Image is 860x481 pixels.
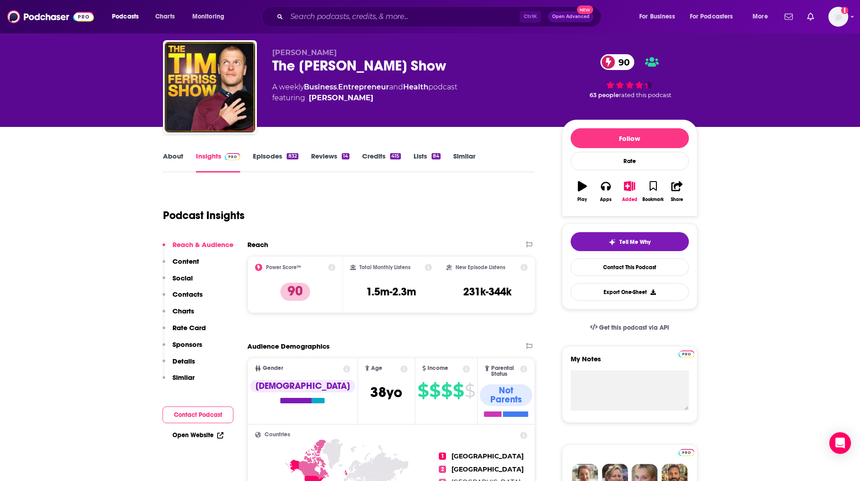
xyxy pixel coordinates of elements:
p: Reach & Audience [172,240,233,249]
button: Details [163,357,195,374]
span: Countries [265,432,290,438]
span: For Podcasters [690,10,733,23]
span: $ [418,383,428,398]
a: Lists84 [414,152,441,173]
span: Gender [263,365,283,371]
p: 90 [280,283,310,301]
span: Monitoring [192,10,224,23]
span: New [577,5,593,14]
span: Podcasts [112,10,139,23]
h2: Power Score™ [266,264,301,271]
span: [GEOGRAPHIC_DATA] [451,452,524,460]
a: Similar [453,152,475,173]
p: Charts [172,307,194,315]
button: Rate Card [163,323,206,340]
img: Podchaser Pro [679,350,694,358]
button: Contact Podcast [163,406,233,423]
button: Bookmark [642,175,665,208]
button: Apps [594,175,618,208]
a: Pro website [679,448,694,456]
button: Similar [163,373,195,390]
div: Apps [600,197,612,202]
div: Search podcasts, credits, & more... [270,6,610,27]
h3: 1.5m-2.3m [366,285,416,299]
div: Added [622,197,637,202]
svg: Add a profile image [841,7,848,14]
button: Sponsors [163,340,202,357]
span: 90 [609,54,634,70]
a: Show notifications dropdown [804,9,818,24]
p: Details [172,357,195,365]
span: and [389,83,403,91]
span: Tell Me Why [619,238,651,246]
a: Open Website [172,431,223,439]
img: tell me why sparkle [609,238,616,246]
button: Show profile menu [828,7,848,27]
span: $ [465,383,475,398]
a: Reviews14 [311,152,349,173]
button: Added [618,175,641,208]
div: 84 [432,153,441,159]
span: Ctrl K [520,11,541,23]
span: [PERSON_NAME] [272,48,337,57]
h2: Reach [247,240,268,249]
div: 832 [287,153,298,159]
a: Credits415 [362,152,400,173]
span: rated this podcast [619,92,671,98]
button: Follow [571,128,689,148]
span: Open Advanced [552,14,590,19]
span: Income [428,365,448,371]
a: Contact This Podcast [571,258,689,276]
h1: Podcast Insights [163,209,245,222]
button: Content [163,257,199,274]
button: tell me why sparkleTell Me Why [571,232,689,251]
div: Open Intercom Messenger [829,432,851,454]
img: Podchaser Pro [225,153,241,160]
span: Charts [155,10,175,23]
div: 90 63 peoplerated this podcast [562,48,697,104]
span: $ [441,383,452,398]
span: [GEOGRAPHIC_DATA] [451,465,524,473]
div: 415 [390,153,400,159]
a: About [163,152,183,173]
span: More [753,10,768,23]
h2: Audience Demographics [247,342,330,350]
button: Open AdvancedNew [548,11,594,22]
a: Show notifications dropdown [781,9,796,24]
div: Play [577,197,587,202]
img: User Profile [828,7,848,27]
p: Contacts [172,290,203,299]
div: [DEMOGRAPHIC_DATA] [250,380,355,392]
button: open menu [684,9,746,24]
button: Contacts [163,290,203,307]
button: Charts [163,307,194,323]
button: Export One-Sheet [571,283,689,301]
label: My Notes [571,355,689,370]
span: 63 people [590,92,619,98]
a: InsightsPodchaser Pro [196,152,241,173]
button: open menu [106,9,150,24]
span: , [337,83,338,91]
input: Search podcasts, credits, & more... [287,9,520,24]
a: Episodes832 [253,152,298,173]
h2: New Episode Listens [456,264,505,271]
a: Entrepreneur [338,83,389,91]
p: Rate Card [172,323,206,332]
img: The Tim Ferriss Show [165,42,255,132]
span: For Business [639,10,675,23]
button: open menu [746,9,779,24]
a: Pro website [679,349,694,358]
div: 14 [342,153,349,159]
a: Health [403,83,428,91]
span: Parental Status [491,365,519,377]
div: Rate [571,152,689,170]
a: Business [304,83,337,91]
a: Charts [149,9,180,24]
p: Social [172,274,193,282]
span: $ [429,383,440,398]
span: $ [453,383,464,398]
p: Content [172,257,199,266]
h3: 231k-344k [463,285,511,299]
a: Podchaser - Follow, Share and Rate Podcasts [7,8,94,25]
